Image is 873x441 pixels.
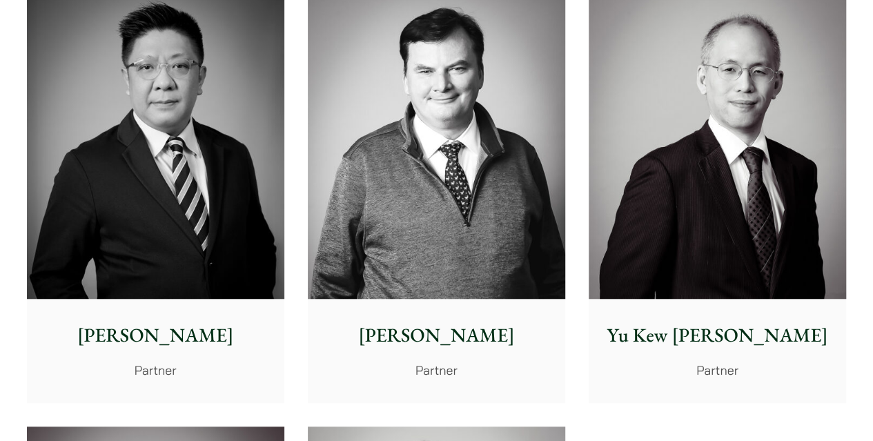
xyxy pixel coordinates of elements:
p: [PERSON_NAME] [319,321,554,350]
p: Partner [600,361,835,380]
p: Yu Kew [PERSON_NAME] [600,321,835,350]
p: [PERSON_NAME] [38,321,273,350]
p: Partner [38,361,273,380]
p: Partner [319,361,554,380]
